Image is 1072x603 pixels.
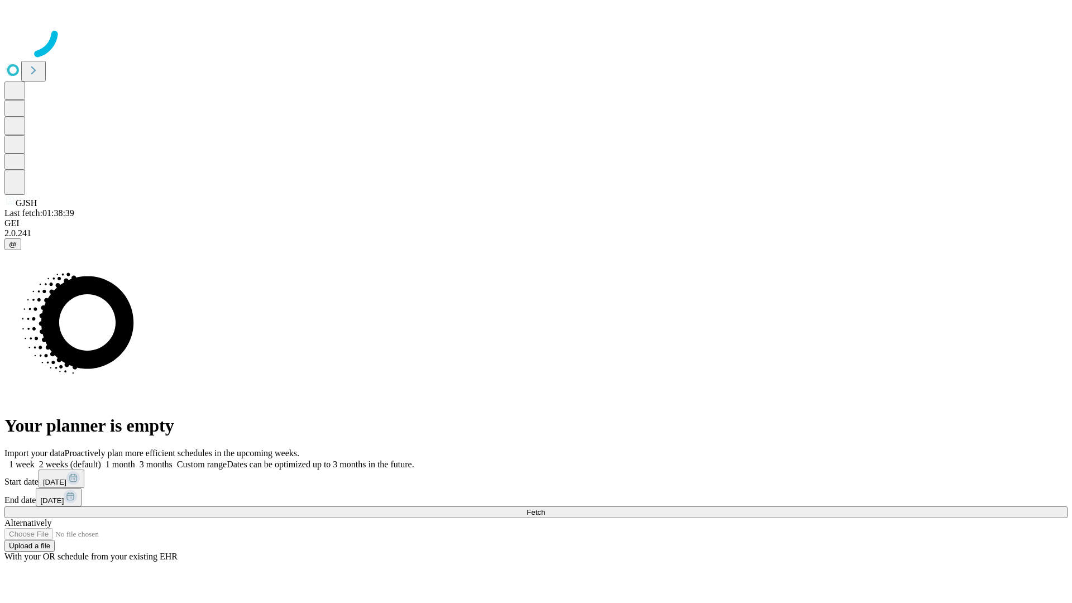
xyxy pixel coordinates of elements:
[36,488,82,506] button: [DATE]
[140,460,173,469] span: 3 months
[4,415,1068,436] h1: Your planner is empty
[227,460,414,469] span: Dates can be optimized up to 3 months in the future.
[527,508,545,516] span: Fetch
[106,460,135,469] span: 1 month
[4,552,178,561] span: With your OR schedule from your existing EHR
[39,470,84,488] button: [DATE]
[4,506,1068,518] button: Fetch
[4,208,74,218] span: Last fetch: 01:38:39
[9,460,35,469] span: 1 week
[9,240,17,248] span: @
[16,198,37,208] span: GJSH
[65,448,299,458] span: Proactively plan more efficient schedules in the upcoming weeks.
[4,518,51,528] span: Alternatively
[4,238,21,250] button: @
[43,478,66,486] span: [DATE]
[4,218,1068,228] div: GEI
[4,448,65,458] span: Import your data
[4,228,1068,238] div: 2.0.241
[177,460,227,469] span: Custom range
[40,496,64,505] span: [DATE]
[4,488,1068,506] div: End date
[39,460,101,469] span: 2 weeks (default)
[4,470,1068,488] div: Start date
[4,540,55,552] button: Upload a file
